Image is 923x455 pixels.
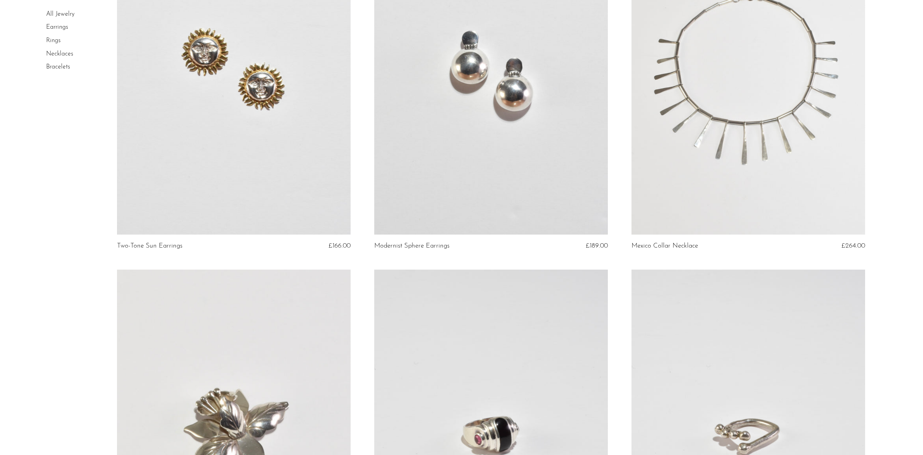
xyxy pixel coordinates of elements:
[46,24,68,31] a: Earrings
[329,242,351,249] span: £166.00
[46,64,70,70] a: Bracelets
[46,51,73,57] a: Necklaces
[46,11,74,17] a: All Jewelry
[586,242,608,249] span: £189.00
[841,242,865,249] span: £264.00
[631,242,698,250] a: Mexico Collar Necklace
[374,242,449,250] a: Modernist Sphere Earrings
[117,242,182,250] a: Two-Tone Sun Earrings
[46,37,61,44] a: Rings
